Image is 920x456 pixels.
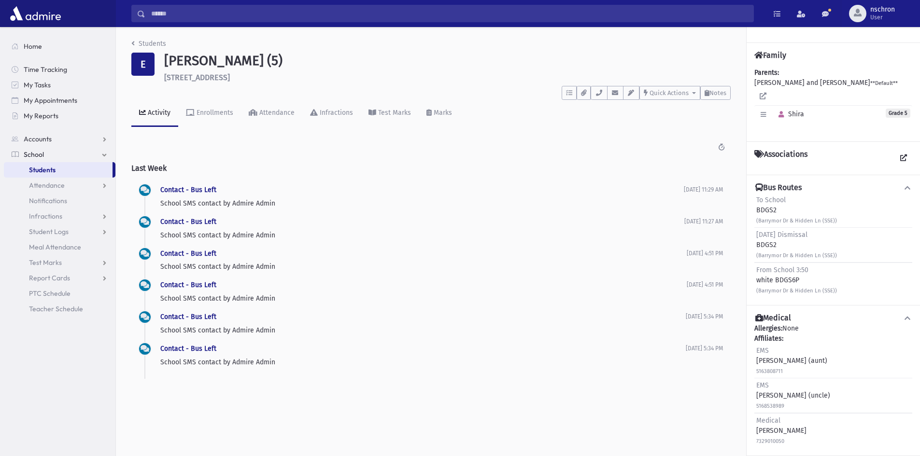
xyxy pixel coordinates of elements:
[4,39,115,54] a: Home
[4,224,115,239] a: Student Logs
[754,313,912,323] button: Medical
[419,100,460,127] a: Marks
[755,183,802,193] h4: Bus Routes
[432,109,452,117] div: Marks
[29,196,67,205] span: Notifications
[4,62,115,77] a: Time Tracking
[755,313,791,323] h4: Medical
[756,196,786,204] span: To School
[4,239,115,255] a: Meal Attendance
[756,416,780,425] span: Medical
[754,183,912,193] button: Bus Routes
[870,6,895,14] span: nschron
[160,325,686,335] p: School SMS contact by Admire Admin
[160,313,216,321] a: Contact - Bus Left
[4,286,115,301] a: PTC Schedule
[686,345,723,352] span: [DATE] 5:34 PM
[886,109,910,118] span: Grade 5
[4,147,115,162] a: School
[160,357,686,367] p: School SMS contact by Admire Admin
[24,111,58,120] span: My Reports
[24,81,51,89] span: My Tasks
[754,323,912,448] div: None
[754,68,912,134] div: [PERSON_NAME] and [PERSON_NAME]
[29,166,56,174] span: Students
[29,258,62,267] span: Test Marks
[8,4,63,23] img: AdmirePro
[160,262,687,272] p: School SMS contact by Admire Admin
[24,135,52,143] span: Accounts
[4,77,115,93] a: My Tasks
[650,89,689,97] span: Quick Actions
[756,380,830,411] div: [PERSON_NAME] (uncle)
[756,346,769,355] span: EMS
[131,40,166,48] a: Students
[29,243,81,251] span: Meal Attendance
[178,100,241,127] a: Enrollments
[241,100,302,127] a: Attendance
[131,156,731,180] h2: Last Week
[756,438,784,444] small: 7329010050
[4,193,115,208] a: Notifications
[164,53,731,69] h1: [PERSON_NAME] (5)
[639,86,700,100] button: Quick Actions
[131,100,178,127] a: Activity
[756,195,837,225] div: BDGS2
[195,109,233,117] div: Enrollments
[756,265,837,295] div: white BDGS6P
[754,324,782,332] b: Allergies:
[4,208,115,224] a: Infractions
[29,181,65,190] span: Attendance
[4,93,115,108] a: My Appointments
[146,109,170,117] div: Activity
[361,100,419,127] a: Test Marks
[29,227,69,236] span: Student Logs
[24,65,67,74] span: Time Tracking
[24,42,42,51] span: Home
[895,150,912,167] a: View all Associations
[160,293,687,304] p: School SMS contact by Admire Admin
[131,53,155,76] div: E
[29,274,70,282] span: Report Cards
[302,100,361,127] a: Infractions
[24,150,44,159] span: School
[700,86,731,100] button: Notes
[756,345,827,376] div: [PERSON_NAME] (aunt)
[29,304,83,313] span: Teacher Schedule
[754,51,786,60] h4: Family
[160,230,684,240] p: School SMS contact by Admire Admin
[4,178,115,193] a: Attendance
[160,281,216,289] a: Contact - Bus Left
[145,5,753,22] input: Search
[687,250,723,257] span: [DATE] 4:51 PM
[754,69,779,77] b: Parents:
[376,109,411,117] div: Test Marks
[29,289,71,298] span: PTC Schedule
[4,301,115,317] a: Teacher Schedule
[29,212,62,221] span: Infractions
[756,231,807,239] span: [DATE] Dismissal
[756,288,837,294] small: (Barrymor Dr & Hidden Ln (SSE))
[756,381,769,389] span: EMS
[756,218,837,224] small: (Barrymor Dr & Hidden Ln (SSE))
[756,266,808,274] span: From School 3:50
[4,131,115,147] a: Accounts
[756,252,837,259] small: (Barrymor Dr & Hidden Ln (SSE))
[4,162,113,178] a: Students
[160,218,216,226] a: Contact - Bus Left
[756,368,783,374] small: 5163808711
[687,281,723,288] span: [DATE] 4:51 PM
[318,109,353,117] div: Infractions
[257,109,295,117] div: Attendance
[684,218,723,225] span: [DATE] 11:27 AM
[4,108,115,124] a: My Reports
[754,150,807,167] h4: Associations
[160,345,216,353] a: Contact - Bus Left
[756,403,784,409] small: 5168538989
[160,249,216,258] a: Contact - Bus Left
[160,198,684,208] p: School SMS contact by Admire Admin
[684,186,723,193] span: [DATE] 11:29 AM
[686,313,723,320] span: [DATE] 5:34 PM
[4,270,115,286] a: Report Cards
[4,255,115,270] a: Test Marks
